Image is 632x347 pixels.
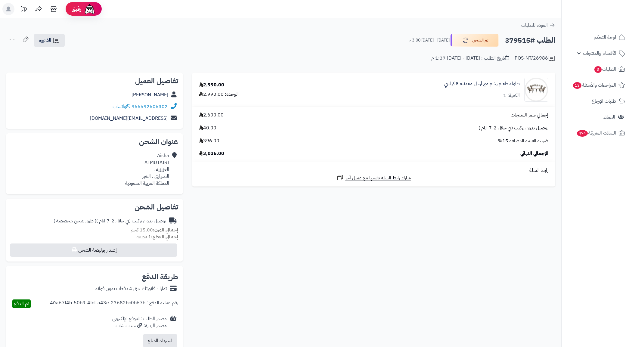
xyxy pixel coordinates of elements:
h2: عنوان الشحن [11,138,178,145]
a: العودة للطلبات [521,22,555,29]
span: الطلبات [594,65,616,73]
small: [DATE] - [DATE] 3:00 م [409,37,450,43]
h2: تفاصيل العميل [11,77,178,85]
div: 2,990.00 [199,82,224,88]
span: 40.00 [199,125,216,132]
a: طاولة طعام رخام مع أرجل معدنية 8 كراسي [444,80,520,87]
span: 3,036.00 [199,150,224,157]
div: تمارا - فاتورتك حتى 4 دفعات بدون فوائد [95,285,167,292]
a: العملاء [565,110,628,124]
a: [PERSON_NAME] [132,91,168,98]
a: 966592606302 [132,103,168,110]
span: 474 [577,130,588,137]
span: 13 [573,82,582,89]
div: رابط السلة [194,167,553,174]
a: طلبات الإرجاع [565,94,628,108]
a: تحديثات المنصة [16,3,31,17]
a: [EMAIL_ADDRESS][DOMAIN_NAME] [90,115,168,122]
a: الفاتورة [34,34,65,47]
img: ai-face.png [84,3,96,15]
span: الإجمالي النهائي [520,150,548,157]
a: الطلبات3 [565,62,628,76]
div: Aisha ALMUTAIRI العزيزيه ، الصواري ، الخبر المملكة العربية السعودية [125,152,169,187]
span: رفيق [72,5,81,13]
span: العملاء [603,113,615,121]
span: لوحة التحكم [594,33,616,42]
div: رقم عملية الدفع : 40a67f4b-50b9-4fcf-a43e-23682bc0b67b [50,299,178,308]
a: السلات المتروكة474 [565,126,628,140]
img: logo-2.png [591,14,626,26]
div: POS-NT/26986 [515,55,555,62]
span: 2,600.00 [199,112,224,119]
span: الفاتورة [39,37,51,44]
small: 15.00 كجم [131,226,178,234]
img: 1709136592-110123010015-90x90.jpg [525,78,548,102]
a: شارك رابط السلة نفسها مع عميل آخر [336,174,411,181]
button: تم الشحن [451,34,499,47]
span: توصيل بدون تركيب (في خلال 2-7 ايام ) [479,125,548,132]
h2: تفاصيل الشحن [11,203,178,211]
div: تاريخ الطلب : [DATE] - [DATE] 1:37 م [431,55,509,62]
span: شارك رابط السلة نفسها مع عميل آخر [345,175,411,181]
span: المراجعات والأسئلة [572,81,616,89]
span: 396.00 [199,138,219,144]
a: واتساب [113,103,130,110]
div: مصدر الطلب :الموقع الإلكتروني [112,315,167,329]
div: توصيل بدون تركيب (في خلال 2-7 ايام ) [54,218,166,225]
strong: إجمالي القطع: [151,233,178,240]
span: الأقسام والمنتجات [583,49,616,57]
div: الوحدة: 2,990.00 [199,91,239,98]
h2: الطلب #379515 [505,34,555,47]
span: ضريبة القيمة المضافة 15% [498,138,548,144]
h2: طريقة الدفع [142,273,178,280]
span: 3 [594,66,602,73]
span: السلات المتروكة [576,129,616,137]
span: تم الدفع [14,300,29,307]
div: مصدر الزيارة: سناب شات [112,322,167,329]
span: إجمالي سعر المنتجات [511,112,548,119]
button: إصدار بوليصة الشحن [10,243,177,257]
span: طلبات الإرجاع [592,97,616,105]
a: المراجعات والأسئلة13 [565,78,628,92]
a: لوحة التحكم [565,30,628,45]
strong: إجمالي الوزن: [153,226,178,234]
small: 1 قطعة [137,233,178,240]
div: الكمية: 1 [503,92,520,99]
span: ( طرق شحن مخصصة ) [54,217,96,225]
span: العودة للطلبات [521,22,548,29]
